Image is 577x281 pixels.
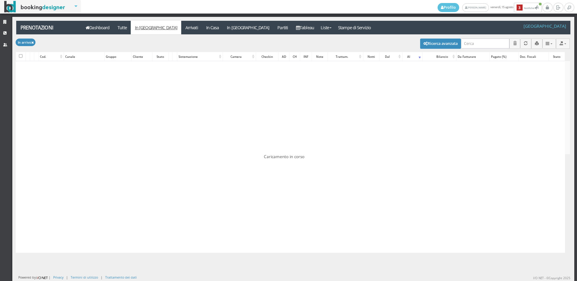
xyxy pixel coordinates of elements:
span: venerdì, 15 agosto [438,3,542,12]
div: Cod. [39,52,64,61]
div: INF [300,52,312,61]
a: Stampe di Servizio [334,21,375,34]
button: Ricerca avanzata [420,39,461,49]
a: Liste [318,21,334,34]
div: CH [289,52,300,61]
div: Sistemazione [177,52,223,61]
div: Doc. Fiscali [519,52,548,61]
input: Cerca [461,39,509,48]
div: Cliente [132,52,152,61]
h4: [GEOGRAPHIC_DATA] [524,23,566,29]
div: AD [279,52,289,61]
a: In [GEOGRAPHIC_DATA] [223,21,273,34]
div: Dal [380,52,402,61]
a: Arrivati [181,21,202,34]
a: [PERSON_NAME] [462,3,489,12]
a: In Casa [202,21,223,34]
a: Tutte [114,21,131,34]
div: Gruppo [105,52,131,61]
a: Partiti [273,21,292,34]
div: Al [402,52,422,61]
div: Stato [549,52,565,61]
a: Termini di utilizzo [71,275,98,279]
div: | [66,275,68,279]
div: Bilancio [423,52,456,61]
div: Notti [363,52,379,61]
span: Caricamento in corso [264,154,304,160]
a: Tableau [292,21,318,34]
a: Profilo [438,3,459,12]
a: Privacy [53,275,63,279]
button: Aggiorna [520,39,531,48]
div: Powered by | [18,275,50,280]
button: 3Notifiche [514,3,542,12]
div: Da Fatturare [456,52,490,61]
a: Prenotazioni [16,21,78,34]
div: Note [312,52,328,61]
button: Export [556,39,570,48]
img: ionet_small_logo.png [36,275,49,280]
div: | [101,275,102,279]
a: Trattamento dei dati [105,275,137,279]
div: Pagato (%) [490,52,518,61]
a: In [GEOGRAPHIC_DATA] [131,21,181,34]
div: Stato [152,52,168,61]
img: BookingDesigner.com [4,1,65,13]
div: Canale [64,52,104,61]
div: Checkin [256,52,278,61]
b: 3 [517,5,523,11]
a: Dashboard [82,21,114,34]
div: Camera [223,52,256,61]
button: In arrivo [16,39,35,46]
div: Trattam. [328,52,363,61]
